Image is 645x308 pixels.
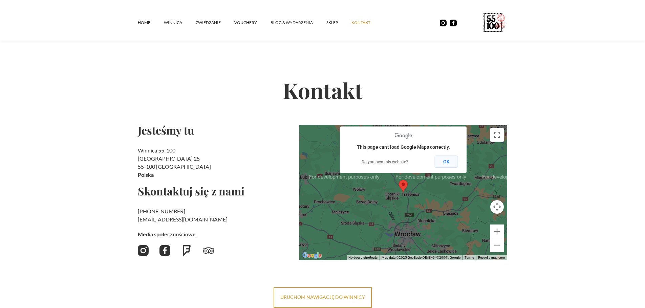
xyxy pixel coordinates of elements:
[138,231,196,237] strong: Media społecznościowe
[164,13,196,33] a: winnica
[348,255,378,260] button: Keyboard shortcuts
[138,171,154,178] strong: Polska
[490,224,504,238] button: Zoom in
[465,256,474,259] a: Terms (opens in new tab)
[234,13,271,33] a: vouchery
[138,207,294,223] h2: ‍
[490,128,504,142] button: Toggle fullscreen view
[138,216,228,222] a: [EMAIL_ADDRESS][DOMAIN_NAME]
[196,13,234,33] a: ZWIEDZANIE
[490,238,504,252] button: Zoom out
[271,13,326,33] a: Blog & Wydarzenia
[435,156,458,168] button: OK
[362,160,408,164] a: Do you own this website?
[138,13,164,33] a: Home
[138,55,508,125] h2: Kontakt
[490,200,504,214] button: Map camera controls
[138,208,185,214] a: [PHONE_NUMBER]
[301,251,323,260] a: Open this area in Google Maps (opens a new window)
[478,256,505,259] a: Report a map error
[382,256,460,259] span: Map data ©2025 GeoBasis-DE/BKG (©2009), Google
[399,180,408,192] div: Map pin
[301,251,323,260] img: Google
[138,186,294,196] h2: Skontaktuj się z nami
[351,13,384,33] a: kontakt
[326,13,351,33] a: SKLEP
[357,144,450,150] span: This page can't load Google Maps correctly.
[274,287,372,308] a: uruchom nawigację do winnicy
[138,125,294,136] h2: Jesteśmy tu
[138,146,294,179] h2: Winnica 55-100 [GEOGRAPHIC_DATA] 25 55-100 [GEOGRAPHIC_DATA]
